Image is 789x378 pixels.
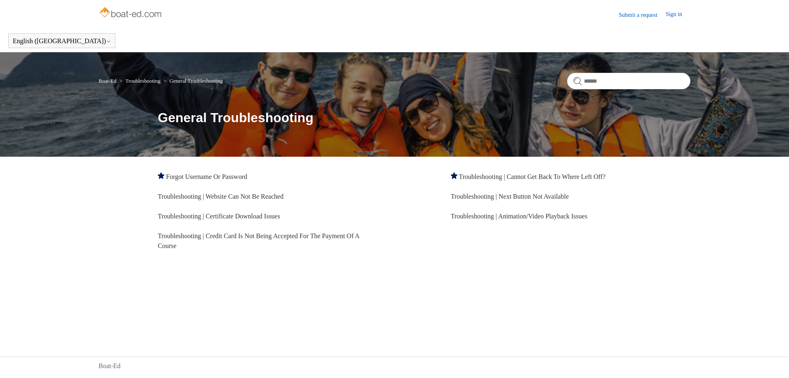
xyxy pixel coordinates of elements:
[169,78,223,84] a: General Troubleshooting
[567,73,690,89] input: Search
[158,213,280,220] a: Troubleshooting | Certificate Download Issues
[158,108,690,128] h1: General Troubleshooting
[451,213,587,220] a: Troubleshooting | Animation/Video Playback Issues
[162,78,223,84] li: General Troubleshooting
[99,361,120,371] a: Boat-Ed
[619,11,666,19] a: Submit a request
[13,37,111,45] button: English ([GEOGRAPHIC_DATA])
[451,172,457,179] svg: Promoted article
[99,78,118,84] li: Boat-Ed
[158,172,164,179] svg: Promoted article
[158,232,359,249] a: Troubleshooting | Credit Card Is Not Being Accepted For The Payment Of A Course
[761,350,783,372] div: Live chat
[158,193,284,200] a: Troubleshooting | Website Can Not Be Reached
[451,193,569,200] a: Troubleshooting | Next Button Not Available
[125,78,160,84] a: Troubleshooting
[666,10,690,20] a: Sign in
[99,78,116,84] a: Boat-Ed
[459,173,606,180] a: Troubleshooting | Cannot Get Back To Where Left Off?
[99,5,164,21] img: Boat-Ed Help Center home page
[118,78,162,84] li: Troubleshooting
[166,173,247,180] a: Forgot Username Or Password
